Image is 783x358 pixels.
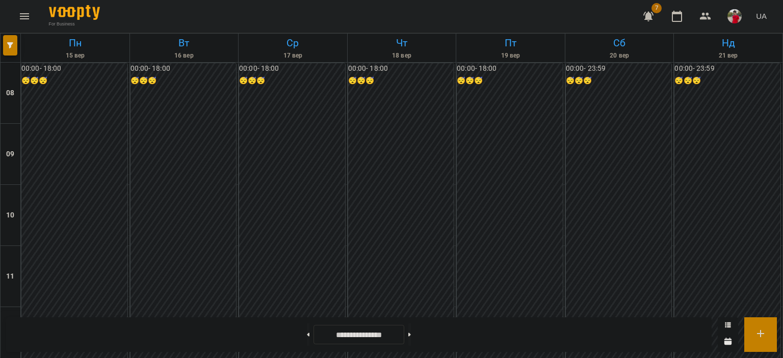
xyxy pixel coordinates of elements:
[566,63,672,74] h6: 00:00 - 23:59
[458,35,563,51] h6: Пт
[239,75,345,87] h6: 😴😴😴
[21,75,127,87] h6: 😴😴😴
[130,75,237,87] h6: 😴😴😴
[674,75,780,87] h6: 😴😴😴
[567,51,672,61] h6: 20 вер
[49,5,100,20] img: Voopty Logo
[6,210,14,221] h6: 10
[6,149,14,160] h6: 09
[349,35,455,51] h6: Чт
[675,51,781,61] h6: 21 вер
[240,35,346,51] h6: Ср
[6,88,14,99] h6: 08
[756,11,767,21] span: UA
[239,63,345,74] h6: 00:00 - 18:00
[674,63,780,74] h6: 00:00 - 23:59
[240,51,346,61] h6: 17 вер
[348,75,454,87] h6: 😴😴😴
[49,21,100,27] span: For Business
[651,3,662,13] span: 7
[21,63,127,74] h6: 00:00 - 18:00
[349,51,455,61] h6: 18 вер
[457,75,563,87] h6: 😴😴😴
[12,4,37,29] button: Menu
[457,63,563,74] h6: 00:00 - 18:00
[132,51,237,61] h6: 16 вер
[675,35,781,51] h6: Нд
[132,35,237,51] h6: Вт
[22,35,128,51] h6: Пн
[727,9,742,23] img: 54b6d9b4e6461886c974555cb82f3b73.jpg
[348,63,454,74] h6: 00:00 - 18:00
[130,63,237,74] h6: 00:00 - 18:00
[6,271,14,282] h6: 11
[22,51,128,61] h6: 15 вер
[566,75,672,87] h6: 😴😴😴
[458,51,563,61] h6: 19 вер
[567,35,672,51] h6: Сб
[752,7,771,25] button: UA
